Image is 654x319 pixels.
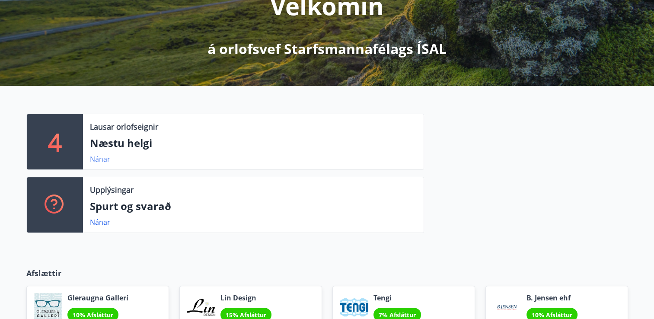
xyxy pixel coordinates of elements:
span: Gleraugna Gallerí [67,293,128,303]
span: B. Jensen ehf [526,293,577,303]
p: Afslættir [26,268,628,279]
span: Lín Design [220,293,271,303]
span: 7% Afsláttur [379,311,416,319]
p: Upplýsingar [90,184,134,195]
span: 10% Afsláttur [532,311,572,319]
p: Spurt og svarað [90,199,417,214]
span: 15% Afsláttur [226,311,266,319]
span: Tengi [373,293,421,303]
span: 10% Afsláttur [73,311,113,319]
p: 4 [48,125,62,158]
a: Nánar [90,217,110,227]
p: Næstu helgi [90,136,417,150]
p: Lausar orlofseignir [90,121,158,132]
p: á orlofsvef Starfsmannafélags ÍSAL [207,39,447,58]
a: Nánar [90,154,110,164]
